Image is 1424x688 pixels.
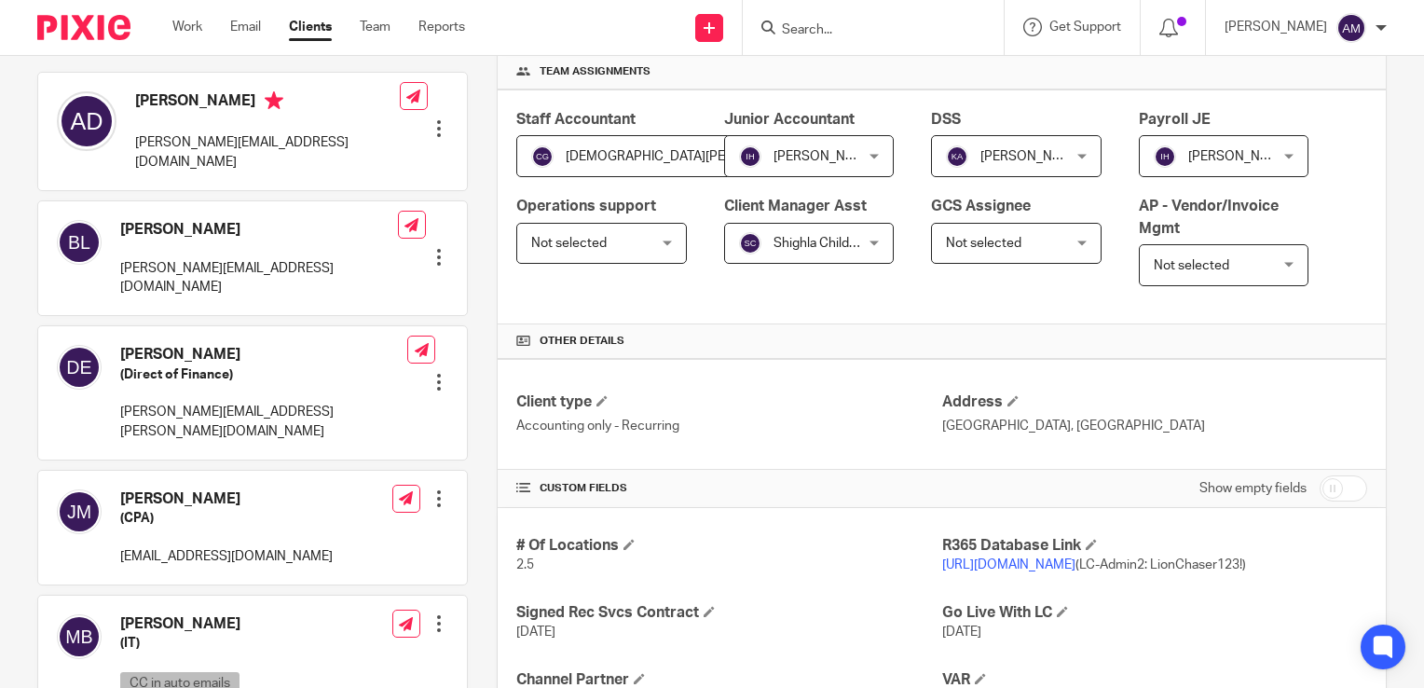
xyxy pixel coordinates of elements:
img: svg%3E [739,145,761,168]
p: [PERSON_NAME][EMAIL_ADDRESS][PERSON_NAME][DOMAIN_NAME] [120,403,407,441]
span: GCS Assignee [931,199,1031,213]
h4: [PERSON_NAME] [120,489,333,509]
i: Primary [265,91,283,110]
span: AP - Vendor/Invoice Mgmt [1139,199,1279,235]
span: Not selected [946,237,1021,250]
h4: [PERSON_NAME] [120,614,333,634]
span: Other details [540,334,624,349]
img: svg%3E [57,489,102,534]
span: [PERSON_NAME] [774,150,876,163]
a: Clients [289,18,332,36]
span: Client Manager Asst [724,199,867,213]
p: [PERSON_NAME][EMAIL_ADDRESS][DOMAIN_NAME] [120,259,398,297]
span: [DATE] [516,626,555,639]
h5: (IT) [120,634,333,653]
span: Shighla Childers [774,237,868,250]
span: [PERSON_NAME] [980,150,1083,163]
h4: R365 Database Link [942,536,1367,556]
img: svg%3E [57,614,102,659]
a: Work [172,18,202,36]
img: Pixie [37,15,130,40]
img: svg%3E [946,145,968,168]
span: [DEMOGRAPHIC_DATA][PERSON_NAME] [566,150,808,163]
span: Not selected [1154,259,1229,272]
span: Operations support [516,199,656,213]
h5: (CPA) [120,509,333,528]
h5: (Direct of Finance) [120,365,407,384]
input: Search [780,22,948,39]
h4: Go Live With LC [942,603,1367,623]
span: Get Support [1049,21,1121,34]
h4: CUSTOM FIELDS [516,481,941,496]
span: 2.5 [516,558,534,571]
span: [PERSON_NAME] [1188,150,1291,163]
p: [PERSON_NAME] [1225,18,1327,36]
img: svg%3E [739,232,761,255]
a: [URL][DOMAIN_NAME] [942,558,1075,571]
h4: [PERSON_NAME] [120,345,407,365]
span: DSS [931,112,961,127]
img: svg%3E [57,345,102,390]
img: svg%3E [531,145,554,168]
span: Payroll JE [1139,112,1211,127]
h4: Signed Rec Svcs Contract [516,603,941,623]
span: Not selected [531,237,607,250]
a: Team [360,18,390,36]
p: [EMAIL_ADDRESS][DOMAIN_NAME] [120,547,333,566]
a: Email [230,18,261,36]
p: Accounting only - Recurring [516,417,941,435]
img: svg%3E [57,220,102,265]
span: (LC-Admin2: LionChaser123!) [942,558,1246,571]
img: svg%3E [1336,13,1366,43]
img: svg%3E [57,91,116,151]
span: Junior Accountant [724,112,855,127]
label: Show empty fields [1199,479,1307,498]
a: Reports [418,18,465,36]
p: [PERSON_NAME][EMAIL_ADDRESS][DOMAIN_NAME] [135,133,400,172]
span: Staff Accountant [516,112,636,127]
h4: [PERSON_NAME] [120,220,398,240]
h4: Address [942,392,1367,412]
h4: [PERSON_NAME] [135,91,400,115]
h4: Client type [516,392,941,412]
span: [DATE] [942,626,981,639]
h4: # Of Locations [516,536,941,556]
span: Team assignments [540,64,650,79]
img: svg%3E [1154,145,1176,168]
p: [GEOGRAPHIC_DATA], [GEOGRAPHIC_DATA] [942,417,1367,435]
